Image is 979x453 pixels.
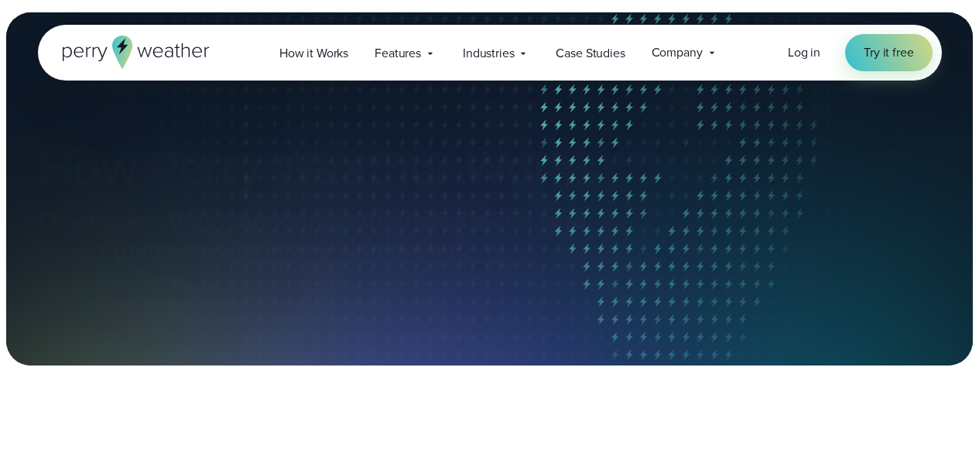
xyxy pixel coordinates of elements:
span: Log in [788,43,820,61]
span: Industries [463,44,514,63]
a: Try it free [845,34,932,71]
a: Log in [788,43,820,62]
span: Try it free [864,43,913,62]
span: Company [652,43,703,62]
a: Case Studies [543,37,638,69]
span: How it Works [279,44,348,63]
span: Features [375,44,421,63]
a: How it Works [266,37,361,69]
span: Case Studies [556,44,625,63]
